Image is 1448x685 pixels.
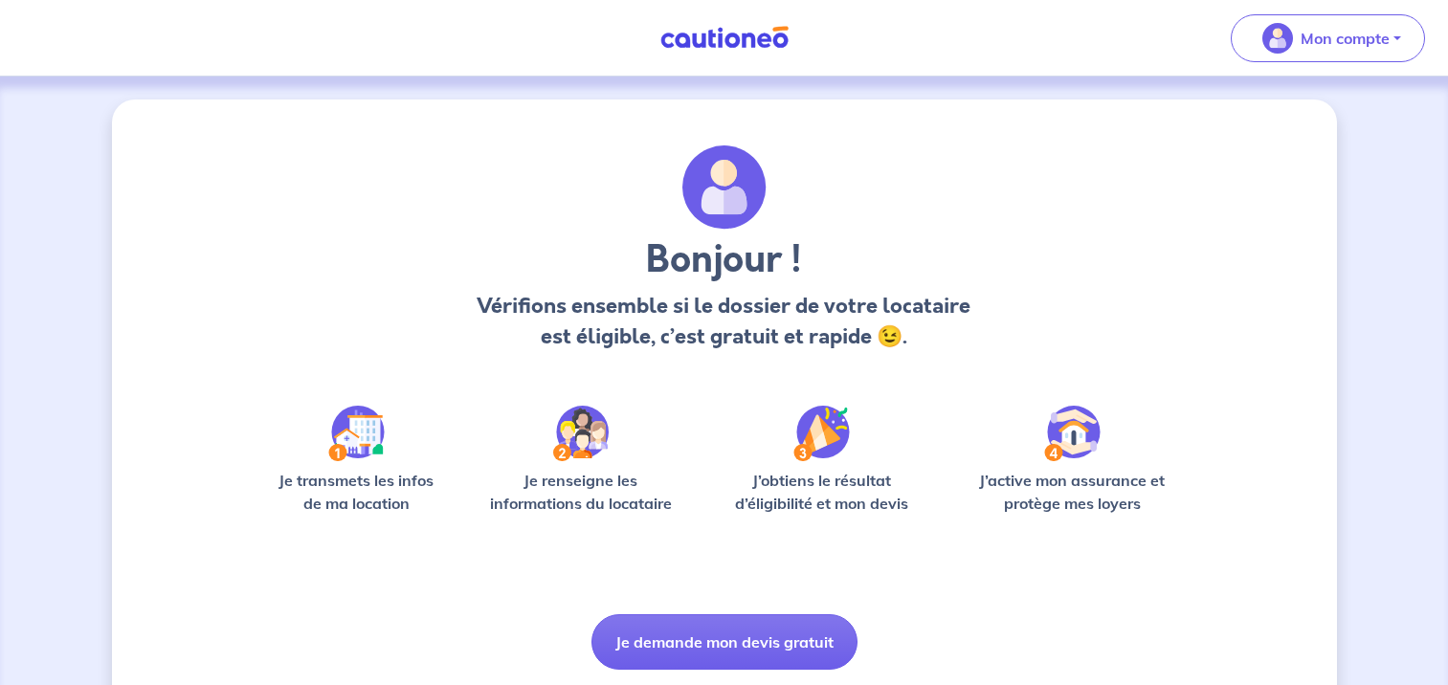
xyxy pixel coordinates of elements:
p: Je renseigne les informations du locataire [479,469,684,515]
h3: Bonjour ! [472,237,976,283]
p: Mon compte [1301,27,1390,50]
p: Vérifions ensemble si le dossier de votre locataire est éligible, c’est gratuit et rapide 😉. [472,291,976,352]
p: J’obtiens le résultat d’éligibilité et mon devis [714,469,930,515]
img: /static/bfff1cf634d835d9112899e6a3df1a5d/Step-4.svg [1044,406,1101,461]
img: archivate [682,145,767,230]
img: /static/90a569abe86eec82015bcaae536bd8e6/Step-1.svg [328,406,385,461]
button: illu_account_valid_menu.svgMon compte [1231,14,1425,62]
p: J’active mon assurance et protège mes loyers [961,469,1184,515]
p: Je transmets les infos de ma location [265,469,448,515]
img: Cautioneo [653,26,796,50]
img: illu_account_valid_menu.svg [1262,23,1293,54]
button: Je demande mon devis gratuit [591,614,858,670]
img: /static/c0a346edaed446bb123850d2d04ad552/Step-2.svg [553,406,609,461]
img: /static/f3e743aab9439237c3e2196e4328bba9/Step-3.svg [793,406,850,461]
